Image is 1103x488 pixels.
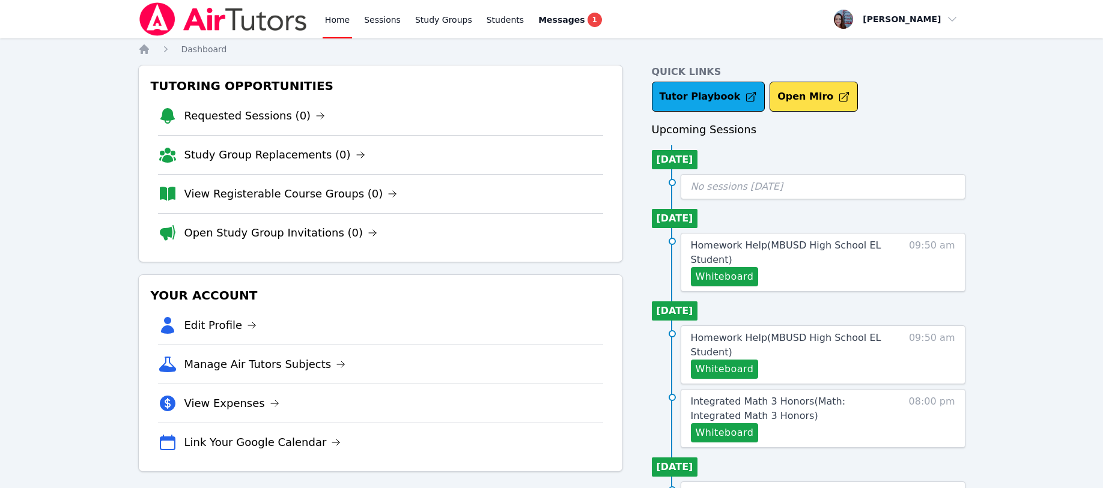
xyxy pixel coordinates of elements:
a: Homework Help(MBUSD High School EL Student) [691,238,889,267]
span: 08:00 pm [909,394,955,442]
a: Study Group Replacements (0) [184,146,365,163]
li: [DATE] [652,209,698,228]
a: Tutor Playbook [652,82,765,112]
a: Integrated Math 3 Honors(Math: Integrated Math 3 Honors) [691,394,889,423]
button: Whiteboard [691,360,759,379]
li: [DATE] [652,301,698,321]
button: Whiteboard [691,267,759,286]
span: Messages [538,14,585,26]
a: Edit Profile [184,317,257,334]
span: Homework Help ( MBUSD High School EL Student ) [691,239,881,265]
a: View Expenses [184,395,279,412]
img: Air Tutors [138,2,308,36]
a: Dashboard [181,43,227,55]
button: Whiteboard [691,423,759,442]
span: Homework Help ( MBUSD High School EL Student ) [691,332,881,358]
h4: Quick Links [652,65,965,79]
h3: Upcoming Sessions [652,121,965,138]
a: Requested Sessions (0) [184,107,326,124]
span: 09:50 am [909,331,955,379]
span: No sessions [DATE] [691,181,783,192]
h3: Your Account [148,285,613,306]
a: View Registerable Course Groups (0) [184,185,398,202]
a: Open Study Group Invitations (0) [184,224,378,241]
nav: Breadcrumb [138,43,965,55]
span: 09:50 am [909,238,955,286]
a: Link Your Google Calendar [184,434,341,451]
button: Open Miro [770,82,858,112]
a: Manage Air Tutors Subjects [184,356,346,373]
span: 1 [588,13,602,27]
h3: Tutoring Opportunities [148,75,613,97]
li: [DATE] [652,150,698,169]
span: Integrated Math 3 Honors ( Math: Integrated Math 3 Honors ) [691,396,846,421]
span: Dashboard [181,44,227,54]
a: Homework Help(MBUSD High School EL Student) [691,331,889,360]
li: [DATE] [652,457,698,477]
